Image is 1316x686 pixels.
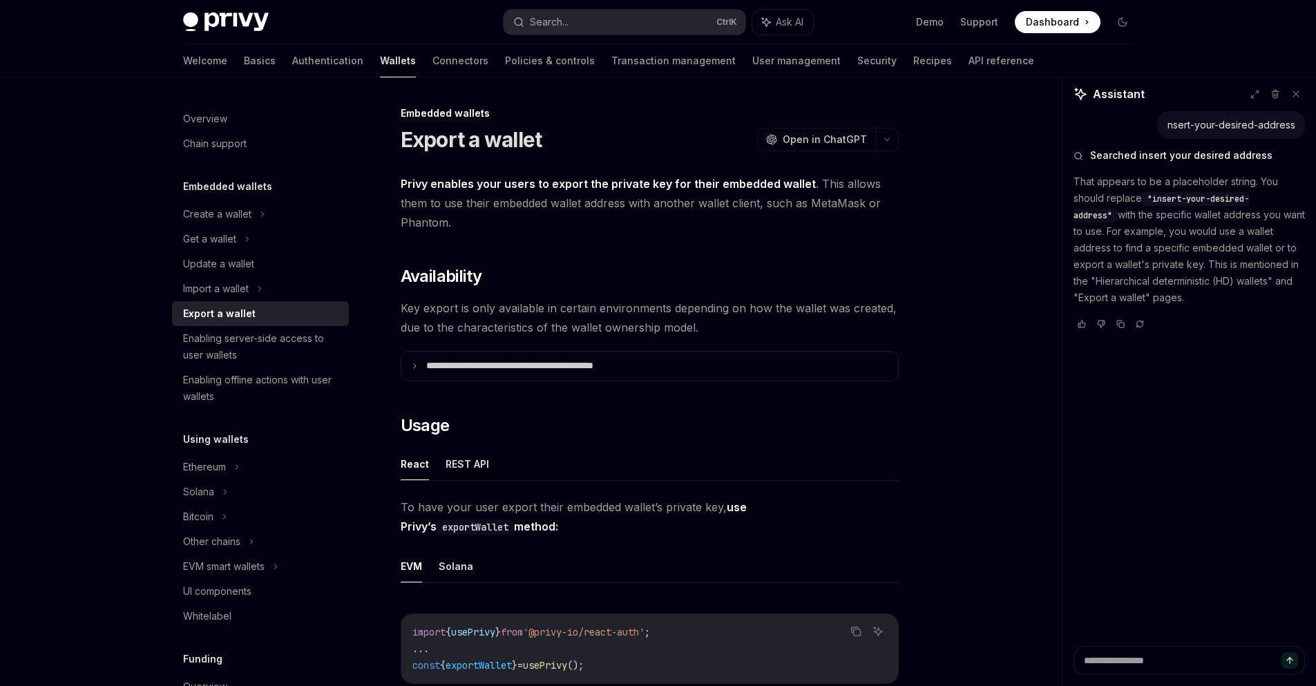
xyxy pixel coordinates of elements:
[451,626,495,638] span: usePrivy
[172,106,349,131] a: Overview
[1167,118,1295,132] div: nsert-your-desired-address
[401,497,899,536] span: To have your user export their embedded wallet’s private key,
[183,111,227,127] div: Overview
[440,659,446,671] span: {
[401,298,899,337] span: Key export is only available in certain environments depending on how the wallet was created, due...
[1090,149,1272,162] span: Searched insert your desired address
[446,659,512,671] span: exportWallet
[183,330,341,363] div: Enabling server-side access to user wallets
[172,301,349,326] a: Export a wallet
[504,10,745,35] button: Search...CtrlK
[183,558,265,575] div: EVM smart wallets
[1074,193,1249,221] span: "insert-your-desired-address"
[401,448,429,480] button: React
[172,326,349,368] a: Enabling server-side access to user wallets
[183,231,236,247] div: Get a wallet
[401,174,899,232] span: . This allows them to use their embedded wallet address with another wallet client, such as MetaM...
[401,106,899,120] div: Embedded wallets
[183,178,272,195] h5: Embedded wallets
[183,533,240,550] div: Other chains
[757,128,875,151] button: Open in ChatGPT
[412,642,429,655] span: ...
[611,44,736,77] a: Transaction management
[172,251,349,276] a: Update a wallet
[913,44,952,77] a: Recipes
[517,659,523,671] span: =
[172,368,349,409] a: Enabling offline actions with user wallets
[1112,11,1134,33] button: Toggle dark mode
[183,508,213,525] div: Bitcoin
[783,133,867,146] span: Open in ChatGPT
[501,626,523,638] span: from
[1093,86,1145,102] span: Assistant
[1074,149,1305,162] button: Searched insert your desired address
[776,15,803,29] span: Ask AI
[446,448,489,480] button: REST API
[183,206,251,222] div: Create a wallet
[439,550,473,582] button: Solana
[523,659,567,671] span: usePrivy
[869,622,887,640] button: Ask AI
[183,280,249,297] div: Import a wallet
[916,15,944,29] a: Demo
[1281,652,1298,669] button: Send message
[183,372,341,405] div: Enabling offline actions with user wallets
[183,256,254,272] div: Update a wallet
[401,415,450,437] span: Usage
[505,44,595,77] a: Policies & controls
[401,550,422,582] button: EVM
[183,651,222,667] h5: Funding
[244,44,276,77] a: Basics
[292,44,363,77] a: Authentication
[401,500,747,533] strong: use Privy’s method:
[752,10,813,35] button: Ask AI
[432,44,488,77] a: Connectors
[530,14,569,30] div: Search...
[183,135,247,152] div: Chain support
[412,659,440,671] span: const
[437,520,514,535] code: exportWallet
[1015,11,1100,33] a: Dashboard
[847,622,865,640] button: Copy the contents from the code block
[960,15,998,29] a: Support
[183,431,249,448] h5: Using wallets
[401,127,542,152] h1: Export a wallet
[183,583,251,600] div: UI components
[1074,173,1305,306] p: That appears to be a placeholder string. You should replace with the specific wallet address you ...
[172,604,349,629] a: Whitelabel
[172,579,349,604] a: UI components
[446,626,451,638] span: {
[183,44,227,77] a: Welcome
[172,131,349,156] a: Chain support
[716,17,737,28] span: Ctrl K
[969,44,1034,77] a: API reference
[401,177,816,191] strong: Privy enables your users to export the private key for their embedded wallet
[412,626,446,638] span: import
[752,44,841,77] a: User management
[183,305,256,322] div: Export a wallet
[401,265,482,287] span: Availability
[380,44,416,77] a: Wallets
[857,44,897,77] a: Security
[183,12,269,32] img: dark logo
[183,608,231,625] div: Whitelabel
[183,459,226,475] div: Ethereum
[1026,15,1079,29] span: Dashboard
[495,626,501,638] span: }
[512,659,517,671] span: }
[523,626,645,638] span: '@privy-io/react-auth'
[567,659,584,671] span: ();
[183,484,214,500] div: Solana
[645,626,650,638] span: ;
